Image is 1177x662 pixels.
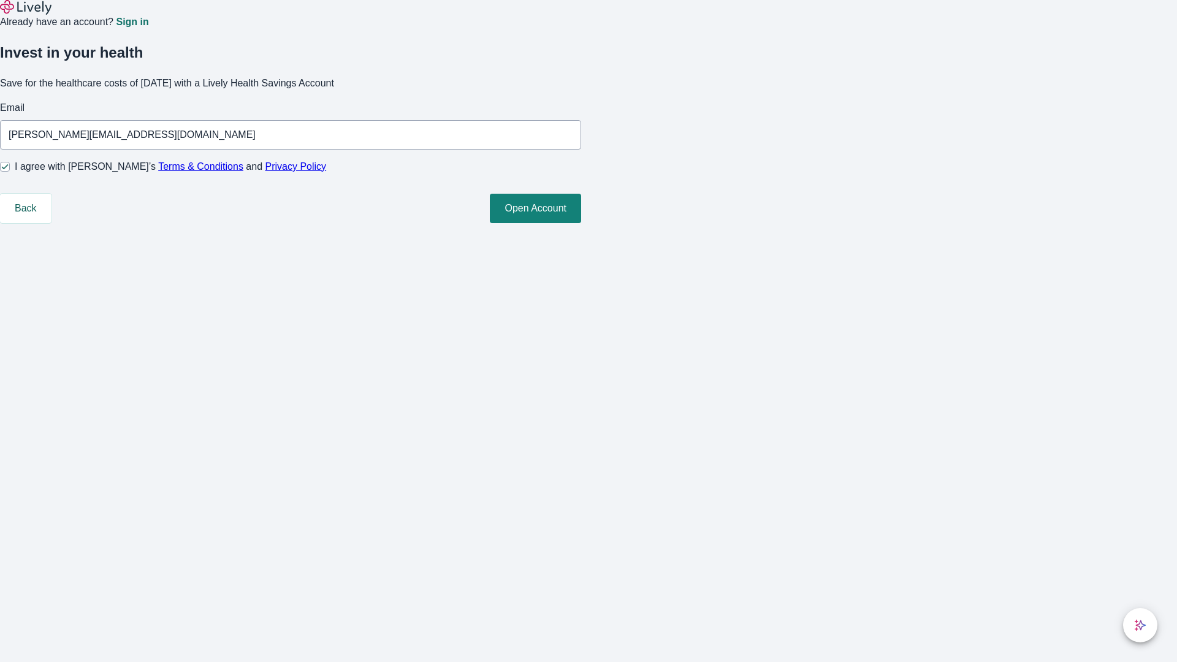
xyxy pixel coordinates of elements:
svg: Lively AI Assistant [1134,619,1146,631]
button: Open Account [490,194,581,223]
a: Terms & Conditions [158,161,243,172]
a: Privacy Policy [265,161,327,172]
span: I agree with [PERSON_NAME]’s and [15,159,326,174]
a: Sign in [116,17,148,27]
button: chat [1123,608,1157,642]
